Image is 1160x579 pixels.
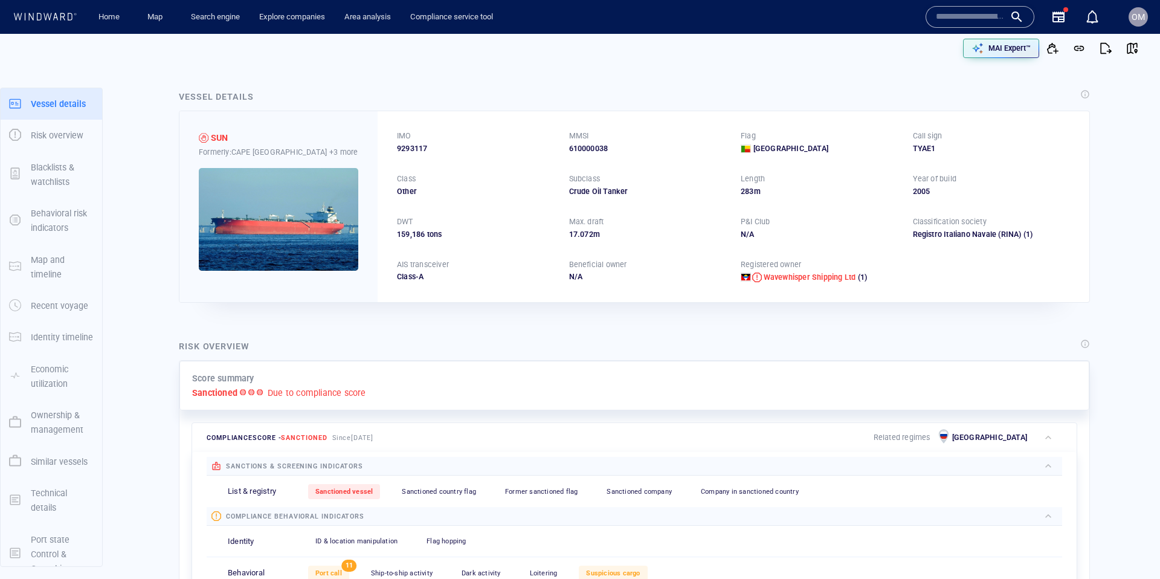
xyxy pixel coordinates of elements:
[593,230,600,239] span: m
[207,434,327,442] span: compliance score -
[1,97,102,109] a: Vessel details
[179,339,250,354] div: Risk overview
[31,532,94,577] p: Port state Control & Casualties
[192,386,237,400] p: Sanctioned
[397,272,424,281] span: Class-A
[701,488,799,496] span: Company in sanctioned country
[31,362,94,392] p: Economic utilization
[569,131,589,141] p: MMSI
[1,331,102,343] a: Identity timeline
[342,560,356,572] span: 11
[569,216,604,227] p: Max. draft
[754,187,761,196] span: m
[192,371,254,386] p: Score summary
[397,186,555,197] div: Other
[228,486,276,497] p: List & registry
[315,569,342,577] span: Port call
[199,133,208,143] div: Sanctioned
[1,300,102,311] a: Recent voyage
[586,569,640,577] span: Suspicious cargo
[1,494,102,505] a: Technical details
[913,229,1071,240] div: Registro Italiano Navale (RINA)
[31,299,88,313] p: Recent voyage
[874,432,930,443] p: Related regimes
[211,131,228,145] div: SUN
[405,7,498,28] button: Compliance service tool
[31,408,94,438] p: Ownership & management
[226,462,363,470] span: sanctions & screening indicators
[505,488,578,496] span: Former sanctioned flag
[1,548,102,559] a: Port state Control & Casualties
[741,131,756,141] p: Flag
[1,416,102,428] a: Ownership & management
[462,569,501,577] span: Dark activity
[1126,5,1150,29] button: OM
[254,7,330,28] a: Explore companies
[913,143,1071,154] div: TYAE1
[397,216,413,227] p: DWT
[179,89,254,104] div: Vessel details
[397,173,416,184] p: Class
[1,290,102,322] button: Recent voyage
[371,569,433,577] span: Ship-to-ship activity
[1,477,102,524] button: Technical details
[530,569,558,577] span: Loitering
[1,260,102,272] a: Map and timeline
[332,434,374,442] span: Since [DATE]
[228,536,254,548] p: Identity
[281,434,327,442] span: Sanctioned
[952,432,1027,443] p: [GEOGRAPHIC_DATA]
[89,7,128,28] button: Home
[913,131,942,141] p: Call sign
[31,486,94,516] p: Technical details
[143,7,172,28] a: Map
[427,537,466,545] span: Flag hopping
[569,186,727,197] div: Crude Oil Tanker
[764,272,868,283] a: Wavewhisper Shipping Ltd (1)
[1,370,102,381] a: Economic utilization
[397,229,555,240] div: 159,186 tons
[397,131,411,141] p: IMO
[31,128,83,143] p: Risk overview
[741,259,801,270] p: Registered owner
[607,488,672,496] span: Sanctioned company
[1039,35,1066,62] button: Add to vessel list
[1,446,102,477] button: Similar vessels
[315,537,398,545] span: ID & location manipulation
[186,7,245,28] a: Search engine
[1,455,102,467] a: Similar vessels
[199,168,358,271] img: 5905c3465b34074c3ffcc52d_0
[1,168,102,180] a: Blacklists & watchlists
[199,146,358,158] div: Formerly: CAPE [GEOGRAPHIC_DATA]
[31,160,94,190] p: Blacklists & watchlists
[1119,35,1145,62] button: View on map
[329,146,358,158] p: +3 more
[913,216,987,227] p: Classification society
[31,253,94,282] p: Map and timeline
[753,143,828,154] span: [GEOGRAPHIC_DATA]
[580,230,593,239] span: 072
[855,272,867,283] span: (1)
[228,568,265,579] p: Behavioral
[315,488,373,496] span: Sanctioned vessel
[268,386,366,400] p: Due to compliance score
[741,173,765,184] p: Length
[569,272,583,281] span: N/A
[741,187,754,196] span: 283
[1,399,102,446] button: Ownership & management
[963,39,1039,58] button: MAI Expert™
[1085,10,1100,24] div: Notification center
[1,354,102,400] button: Economic utilization
[1,244,102,291] button: Map and timeline
[1,120,102,151] button: Risk overview
[397,259,449,270] p: AIS transceiver
[1066,35,1092,62] button: Get link
[569,259,627,270] p: Beneficial owner
[578,230,580,239] span: .
[1,322,102,353] button: Identity timeline
[913,229,1022,240] div: Registro Italiano Navale (RINA)
[764,273,856,282] span: Wavewhisper Shipping Ltd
